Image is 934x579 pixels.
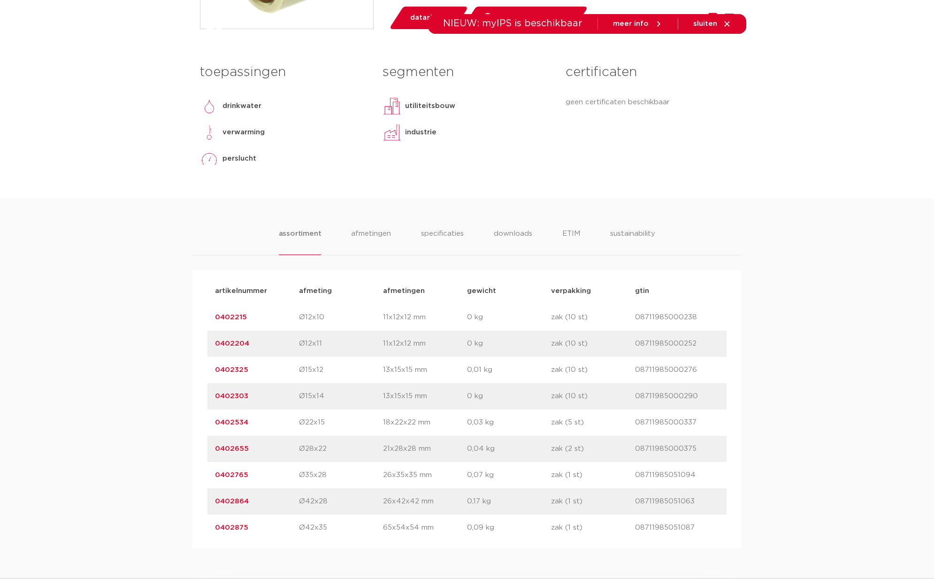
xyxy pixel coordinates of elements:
[635,443,719,455] p: 08711985000375
[383,364,467,376] p: 13x15x15 mm
[467,286,551,297] p: gewicht
[573,35,603,71] a: services
[383,443,467,455] p: 21x28x28 mm
[383,312,467,323] p: 11x12x12 mm
[621,35,654,71] a: over ons
[383,63,551,82] h3: segmenten
[200,63,368,82] h3: toepassingen
[551,470,635,481] p: zak (1 st)
[299,391,383,402] p: Ø15x14
[215,419,248,426] a: 0402534
[299,364,383,376] p: Ø15x12
[467,364,551,376] p: 0,01 kg
[635,364,719,376] p: 08711985000276
[222,153,256,164] p: perslucht
[467,522,551,533] p: 0,09 kg
[200,149,219,168] img: perslucht
[299,312,383,323] p: Ø12x10
[383,286,467,297] p: afmetingen
[635,417,719,428] p: 08711985000337
[383,470,467,481] p: 26x35x35 mm
[551,417,635,428] p: zak (5 st)
[215,445,249,452] a: 0402655
[383,123,401,142] img: industrie
[215,286,299,297] p: artikelnummer
[566,63,734,82] h3: certificaten
[383,391,467,402] p: 13x15x15 mm
[446,35,495,71] a: toepassingen
[215,340,249,347] a: 0402204
[299,496,383,507] p: Ø42x28
[551,286,635,297] p: verpakking
[467,443,551,455] p: 0,04 kg
[562,228,580,255] li: ETIM
[421,228,464,255] li: specificaties
[299,470,383,481] p: Ø35x28
[551,443,635,455] p: zak (2 st)
[299,286,383,297] p: afmeting
[383,417,467,428] p: 18x22x22 mm
[299,417,383,428] p: Ø22x15
[405,127,436,138] p: industrie
[467,312,551,323] p: 0 kg
[566,97,734,108] p: geen certificaten beschikbaar
[467,338,551,349] p: 0 kg
[299,338,383,349] p: Ø12x11
[215,393,248,400] a: 0402303
[443,19,582,28] span: NIEUW: myIPS is beschikbaar
[340,35,378,71] a: producten
[467,391,551,402] p: 0 kg
[405,100,455,112] p: utiliteitsbouw
[613,20,663,28] a: meer info
[215,524,248,531] a: 0402875
[693,20,717,27] span: sluiten
[215,498,249,505] a: 0402864
[215,314,247,321] a: 0402215
[551,364,635,376] p: zak (10 st)
[383,496,467,507] p: 26x42x42 mm
[299,522,383,533] p: Ø42x35
[200,123,219,142] img: verwarming
[222,100,261,112] p: drinkwater
[610,228,655,255] li: sustainability
[340,35,654,71] nav: Menu
[635,496,719,507] p: 08711985051063
[383,522,467,533] p: 65x54x54 mm
[383,338,467,349] p: 11x12x12 mm
[467,417,551,428] p: 0,03 kg
[693,20,731,28] a: sluiten
[279,228,322,255] li: assortiment
[551,496,635,507] p: zak (1 st)
[222,127,265,138] p: verwarming
[494,228,532,255] li: downloads
[635,391,719,402] p: 08711985000290
[514,35,554,71] a: downloads
[551,312,635,323] p: zak (10 st)
[635,338,719,349] p: 08711985000252
[635,312,719,323] p: 08711985000238
[551,391,635,402] p: zak (10 st)
[551,338,635,349] p: zak (10 st)
[635,470,719,481] p: 08711985051094
[397,35,427,71] a: markten
[200,97,219,116] img: drinkwater
[215,366,248,373] a: 0402325
[613,20,649,27] span: meer info
[635,286,719,297] p: gtin
[215,471,248,479] a: 0402765
[351,228,391,255] li: afmetingen
[467,496,551,507] p: 0,17 kg
[635,522,719,533] p: 08711985051087
[467,470,551,481] p: 0,07 kg
[551,522,635,533] p: zak (1 st)
[299,443,383,455] p: Ø28x22
[383,97,401,116] img: utiliteitsbouw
